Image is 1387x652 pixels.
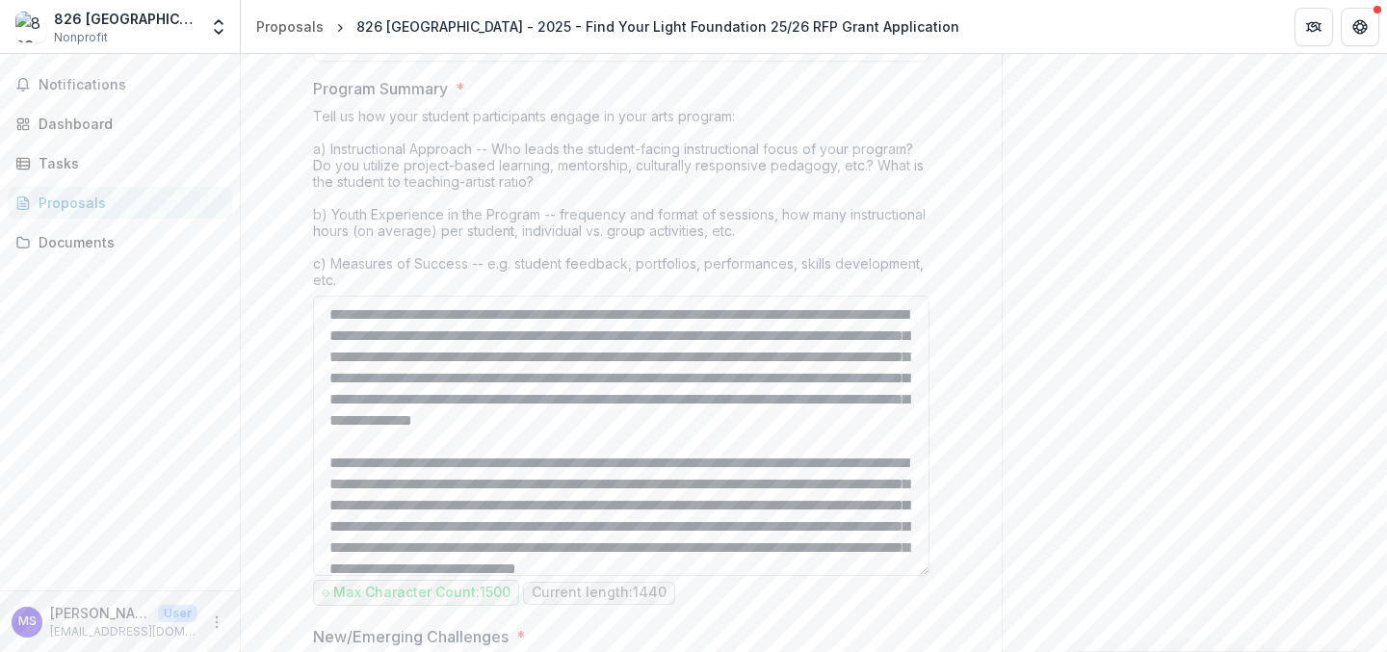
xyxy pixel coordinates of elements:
a: Dashboard [8,108,232,140]
p: New/Emerging Challenges [313,625,509,648]
img: 826 Boston [15,12,46,42]
button: More [205,611,228,634]
div: 826 [GEOGRAPHIC_DATA] - 2025 - Find Your Light Foundation 25/26 RFP Grant Application [356,16,959,37]
div: Maya Stroshane [18,615,37,628]
button: Get Help [1341,8,1379,46]
p: Max Character Count: 1500 [333,585,510,601]
button: Partners [1295,8,1333,46]
a: Proposals [8,187,232,219]
nav: breadcrumb [249,13,967,40]
button: Open entity switcher [205,8,232,46]
div: Documents [39,232,217,252]
div: 826 [GEOGRAPHIC_DATA] [54,9,197,29]
div: Dashboard [39,114,217,134]
span: Nonprofit [54,29,108,46]
p: User [158,605,197,622]
a: Proposals [249,13,331,40]
div: Proposals [256,16,324,37]
a: Documents [8,226,232,258]
a: Tasks [8,147,232,179]
div: Tasks [39,153,217,173]
button: Notifications [8,69,232,100]
div: Proposals [39,193,217,213]
div: Tell us how your student participants engage in your arts program: a) Instructional Approach -- W... [313,108,929,296]
p: Current length: 1440 [532,585,667,601]
span: Notifications [39,77,224,93]
p: Program Summary [313,77,448,100]
p: [PERSON_NAME] [50,603,150,623]
p: [EMAIL_ADDRESS][DOMAIN_NAME] [50,623,197,640]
